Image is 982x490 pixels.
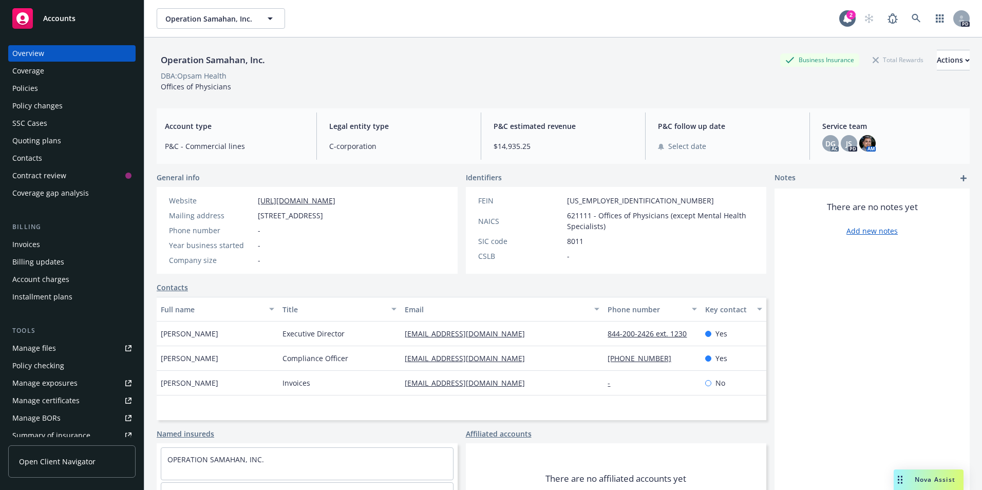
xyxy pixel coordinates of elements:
a: Manage files [8,340,136,356]
div: Manage BORs [12,410,61,426]
div: Phone number [608,304,686,315]
a: Contract review [8,167,136,184]
button: Email [401,297,604,322]
div: Phone number [169,225,254,236]
a: Affiliated accounts [466,428,532,439]
a: Policy changes [8,98,136,114]
span: DG [825,138,836,149]
a: OPERATION SAMAHAN, INC. [167,455,264,464]
div: Contacts [12,150,42,166]
span: P&C estimated revenue [494,121,633,131]
div: Overview [12,45,44,62]
a: Start snowing [859,8,879,29]
a: Contacts [8,150,136,166]
span: Service team [822,121,961,131]
div: Tools [8,326,136,336]
span: 621111 - Offices of Physicians (except Mental Health Specialists) [567,210,754,232]
div: Account charges [12,271,69,288]
a: Add new notes [846,225,898,236]
div: Quoting plans [12,133,61,149]
a: Report a Bug [882,8,903,29]
span: Accounts [43,14,75,23]
a: [EMAIL_ADDRESS][DOMAIN_NAME] [405,353,533,363]
span: [US_EMPLOYER_IDENTIFICATION_NUMBER] [567,195,714,206]
a: Search [906,8,927,29]
img: photo [859,135,876,152]
button: Phone number [603,297,701,322]
a: Coverage gap analysis [8,185,136,201]
button: Key contact [701,297,766,322]
a: Contacts [157,282,188,293]
div: Contract review [12,167,66,184]
div: Actions [937,50,970,70]
span: Notes [775,172,796,184]
span: No [715,378,725,388]
span: Account type [165,121,304,131]
a: Accounts [8,4,136,33]
span: Yes [715,328,727,339]
a: Summary of insurance [8,427,136,444]
span: P&C follow up date [658,121,797,131]
span: - [258,225,260,236]
span: [PERSON_NAME] [161,328,218,339]
span: Legal entity type [329,121,468,131]
a: - [608,378,618,388]
span: JS [846,138,852,149]
div: Policy checking [12,357,64,374]
div: Billing updates [12,254,64,270]
span: There are no notes yet [827,201,918,213]
div: Policy changes [12,98,63,114]
div: Installment plans [12,289,72,305]
span: Operation Samahan, Inc. [165,13,254,24]
a: [PHONE_NUMBER] [608,353,679,363]
span: Open Client Navigator [19,456,96,467]
span: [STREET_ADDRESS] [258,210,323,221]
span: - [258,240,260,251]
a: Manage certificates [8,392,136,409]
span: P&C - Commercial lines [165,141,304,152]
a: [EMAIL_ADDRESS][DOMAIN_NAME] [405,329,533,338]
span: Compliance Officer [282,353,348,364]
div: Coverage gap analysis [12,185,89,201]
span: There are no affiliated accounts yet [545,473,686,485]
a: Switch app [930,8,950,29]
div: Manage files [12,340,56,356]
div: Billing [8,222,136,232]
div: Business Insurance [780,53,859,66]
a: [URL][DOMAIN_NAME] [258,196,335,205]
div: Year business started [169,240,254,251]
div: Manage certificates [12,392,80,409]
span: [PERSON_NAME] [161,378,218,388]
a: Named insureds [157,428,214,439]
div: Mailing address [169,210,254,221]
div: Company size [169,255,254,266]
span: - [567,251,570,261]
span: Executive Director [282,328,345,339]
span: C-corporation [329,141,468,152]
button: Operation Samahan, Inc. [157,8,285,29]
span: General info [157,172,200,183]
button: Nova Assist [894,469,964,490]
span: Select date [668,141,706,152]
div: Coverage [12,63,44,79]
a: Invoices [8,236,136,253]
div: Manage exposures [12,375,78,391]
span: 8011 [567,236,583,247]
a: Policy checking [8,357,136,374]
a: Manage exposures [8,375,136,391]
div: Title [282,304,385,315]
div: Summary of insurance [12,427,90,444]
button: Title [278,297,400,322]
div: NAICS [478,216,563,227]
a: Overview [8,45,136,62]
div: Drag to move [894,469,907,490]
a: Billing updates [8,254,136,270]
span: Identifiers [466,172,502,183]
a: [EMAIL_ADDRESS][DOMAIN_NAME] [405,378,533,388]
span: Invoices [282,378,310,388]
a: 844-200-2426 ext. 1230 [608,329,695,338]
button: Full name [157,297,278,322]
a: add [957,172,970,184]
div: Key contact [705,304,751,315]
